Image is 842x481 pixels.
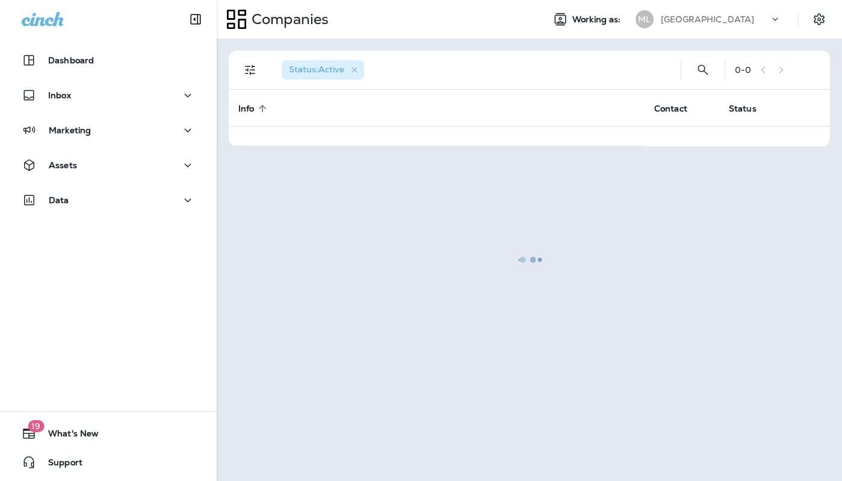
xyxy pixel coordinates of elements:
button: Inbox [12,83,205,107]
button: Dashboard [12,48,205,72]
p: Marketing [49,125,91,135]
p: Data [49,195,69,205]
span: Support [36,457,82,472]
button: Data [12,188,205,212]
p: Companies [247,10,329,28]
p: Dashboard [48,55,94,65]
p: [GEOGRAPHIC_DATA] [661,14,754,24]
button: Support [12,450,205,474]
span: 19 [28,420,44,432]
button: Marketing [12,118,205,142]
button: Settings [808,8,830,30]
p: Assets [49,160,77,170]
p: Inbox [48,90,71,100]
button: Assets [12,153,205,177]
div: ML [636,10,654,28]
button: 19What's New [12,421,205,445]
button: Collapse Sidebar [179,7,212,31]
span: Working as: [572,14,624,25]
span: What's New [36,429,99,443]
